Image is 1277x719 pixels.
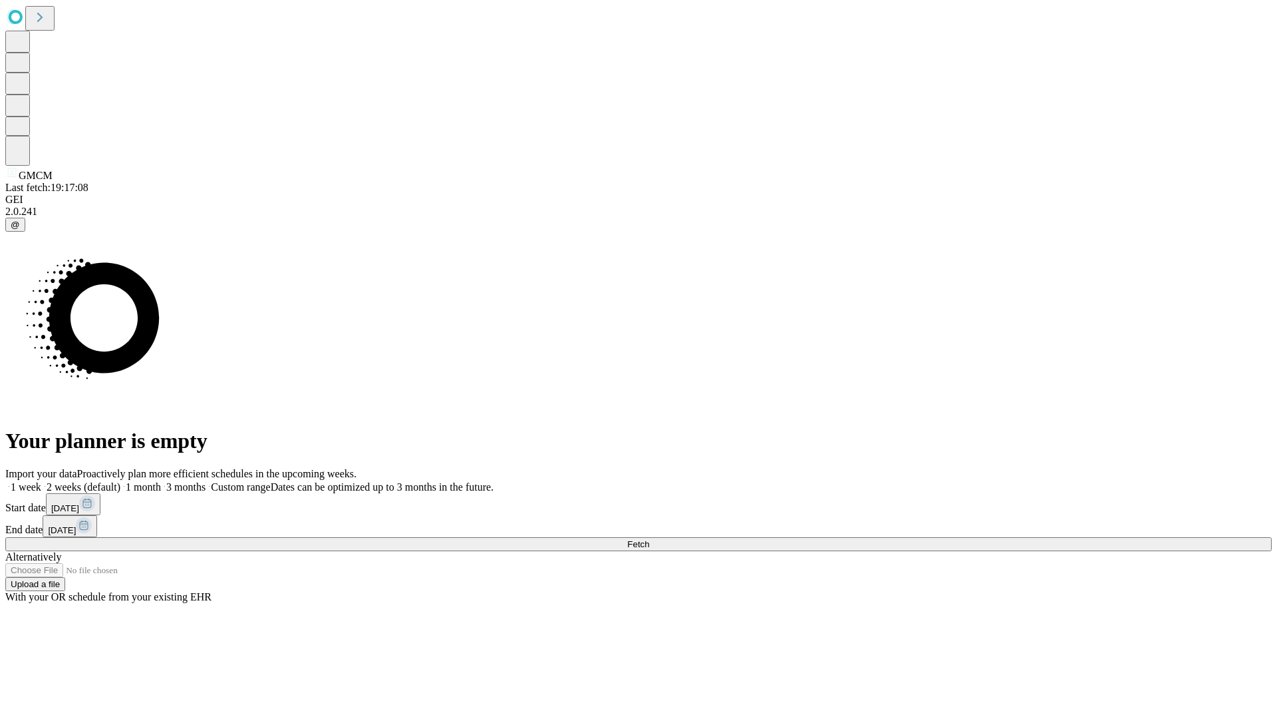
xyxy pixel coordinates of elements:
[166,481,206,493] span: 3 months
[19,170,53,181] span: GMCM
[5,537,1272,551] button: Fetch
[51,503,79,513] span: [DATE]
[5,206,1272,218] div: 2.0.241
[11,220,20,230] span: @
[5,468,77,479] span: Import your data
[5,218,25,232] button: @
[48,525,76,535] span: [DATE]
[46,493,100,515] button: [DATE]
[5,591,212,602] span: With your OR schedule from your existing EHR
[43,515,97,537] button: [DATE]
[126,481,161,493] span: 1 month
[271,481,494,493] span: Dates can be optimized up to 3 months in the future.
[77,468,356,479] span: Proactively plan more efficient schedules in the upcoming weeks.
[5,429,1272,453] h1: Your planner is empty
[5,194,1272,206] div: GEI
[5,182,88,193] span: Last fetch: 19:17:08
[5,493,1272,515] div: Start date
[47,481,120,493] span: 2 weeks (default)
[5,577,65,591] button: Upload a file
[5,551,61,563] span: Alternatively
[11,481,41,493] span: 1 week
[627,539,649,549] span: Fetch
[5,515,1272,537] div: End date
[211,481,270,493] span: Custom range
